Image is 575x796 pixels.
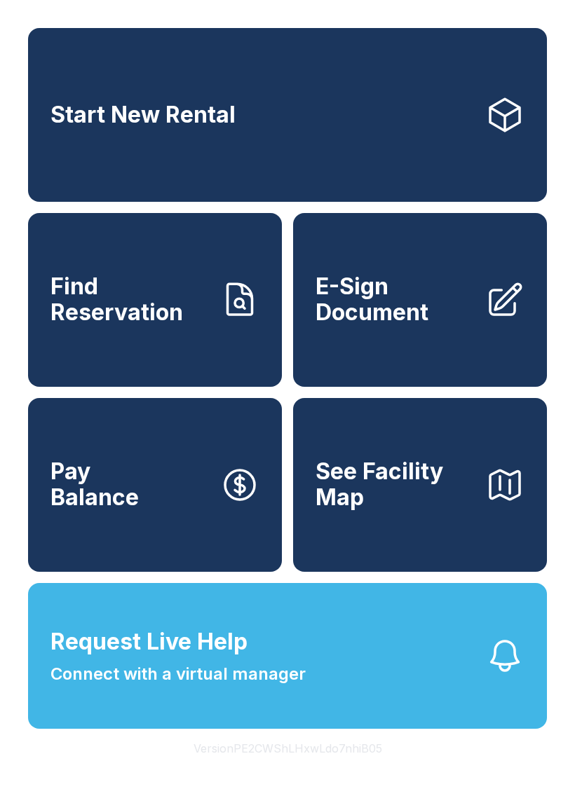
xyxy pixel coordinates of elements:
span: Start New Rental [50,102,236,128]
a: Find Reservation [28,213,282,387]
a: Start New Rental [28,28,547,202]
a: PayBalance [28,398,282,572]
span: E-Sign Document [316,274,474,325]
span: Request Live Help [50,625,248,659]
span: Find Reservation [50,274,209,325]
button: Request Live HelpConnect with a virtual manager [28,583,547,729]
a: E-Sign Document [293,213,547,387]
span: Connect with a virtual manager [50,661,306,687]
button: See Facility Map [293,398,547,572]
span: Pay Balance [50,459,139,510]
button: VersionPE2CWShLHxwLdo7nhiB05 [182,729,393,768]
span: See Facility Map [316,459,474,510]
